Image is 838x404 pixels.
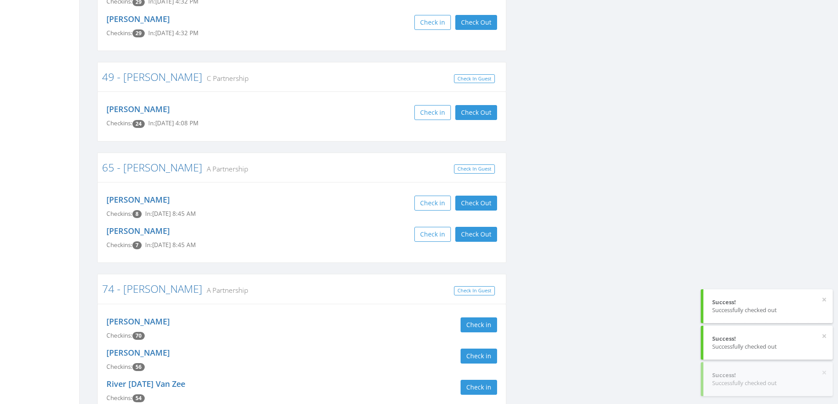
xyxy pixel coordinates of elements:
[106,241,132,249] span: Checkins:
[132,241,142,249] span: Checkin count
[202,164,248,174] small: A Partnership
[106,194,170,205] a: [PERSON_NAME]
[132,210,142,218] span: Checkin count
[461,317,497,332] button: Check in
[454,164,495,174] a: Check In Guest
[822,295,827,304] button: ×
[712,371,824,379] div: Success!
[455,105,497,120] button: Check Out
[712,335,824,343] div: Success!
[102,69,202,84] a: 49 - [PERSON_NAME]
[106,104,170,114] a: [PERSON_NAME]
[454,74,495,84] a: Check In Guest
[202,73,249,83] small: C Partnership
[106,14,170,24] a: [PERSON_NAME]
[132,332,145,340] span: Checkin count
[202,285,248,295] small: A Partnership
[414,15,451,30] button: Check in
[454,286,495,295] a: Check In Guest
[132,363,145,371] span: Checkin count
[414,227,451,242] button: Check in
[102,281,202,296] a: 74 - [PERSON_NAME]
[455,227,497,242] button: Check Out
[106,316,170,327] a: [PERSON_NAME]
[822,332,827,341] button: ×
[106,331,132,339] span: Checkins:
[712,342,824,351] div: Successfully checked out
[148,29,198,37] span: In: [DATE] 4:32 PM
[414,196,451,211] button: Check in
[145,241,196,249] span: In: [DATE] 8:45 AM
[106,119,132,127] span: Checkins:
[145,210,196,218] span: In: [DATE] 8:45 AM
[712,306,824,314] div: Successfully checked out
[148,119,198,127] span: In: [DATE] 4:08 PM
[106,226,170,236] a: [PERSON_NAME]
[461,349,497,364] button: Check in
[461,380,497,395] button: Check in
[455,15,497,30] button: Check Out
[414,105,451,120] button: Check in
[822,368,827,377] button: ×
[106,379,185,389] a: River [DATE] Van Zee
[712,379,824,387] div: Successfully checked out
[132,394,145,402] span: Checkin count
[712,298,824,306] div: Success!
[132,29,145,37] span: Checkin count
[106,363,132,371] span: Checkins:
[455,196,497,211] button: Check Out
[106,29,132,37] span: Checkins:
[106,394,132,402] span: Checkins:
[106,347,170,358] a: [PERSON_NAME]
[102,160,202,175] a: 65 - [PERSON_NAME]
[106,210,132,218] span: Checkins:
[132,120,145,128] span: Checkin count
